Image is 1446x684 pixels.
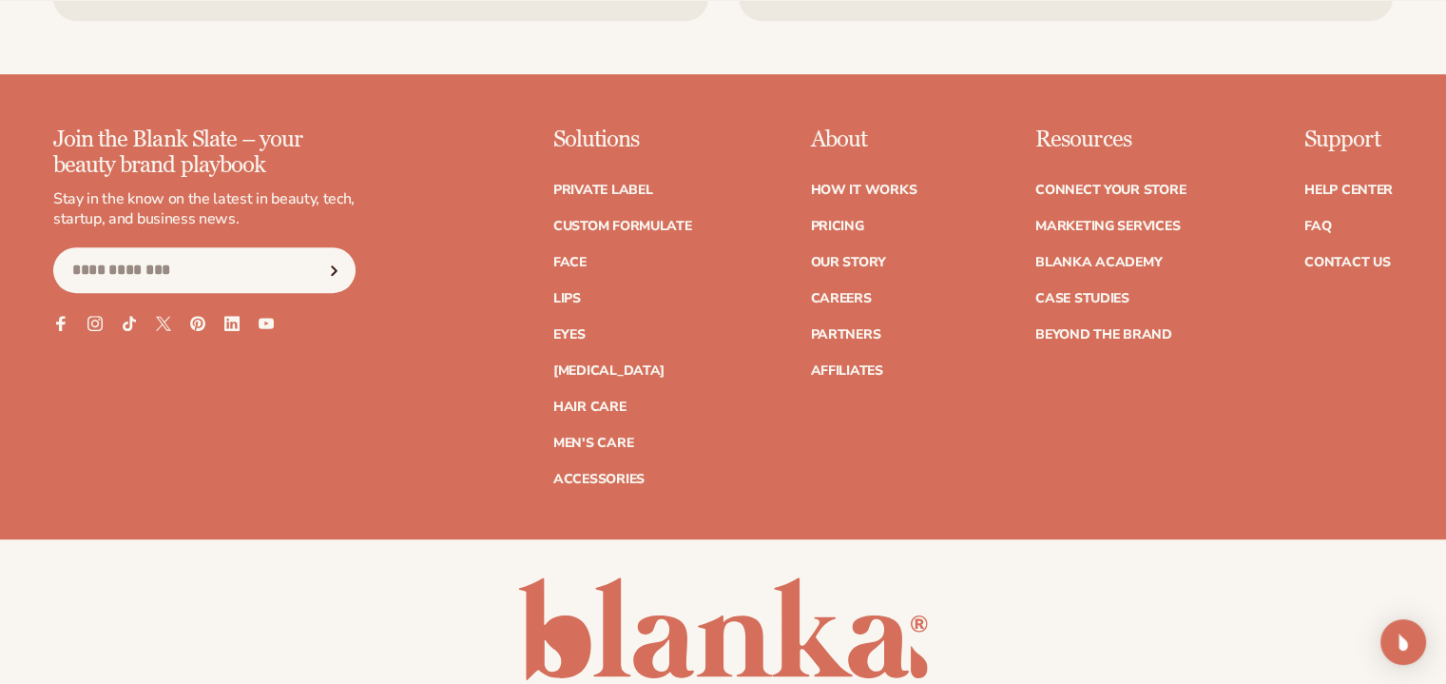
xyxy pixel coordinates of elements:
[553,127,692,152] p: Solutions
[553,184,652,197] a: Private label
[553,473,645,486] a: Accessories
[313,247,355,293] button: Subscribe
[553,401,626,414] a: Hair Care
[810,127,916,152] p: About
[553,364,665,378] a: [MEDICAL_DATA]
[1304,184,1393,197] a: Help Center
[53,127,356,178] p: Join the Blank Slate – your beauty brand playbook
[1035,292,1129,305] a: Case Studies
[810,184,916,197] a: How It Works
[553,220,692,233] a: Custom formulate
[553,328,586,342] a: Eyes
[1380,619,1426,665] div: Open Intercom Messenger
[810,328,880,342] a: Partners
[810,364,882,378] a: Affiliates
[1035,184,1186,197] a: Connect your store
[1035,220,1180,233] a: Marketing services
[1035,328,1172,342] a: Beyond the brand
[553,292,581,305] a: Lips
[1035,256,1162,269] a: Blanka Academy
[1035,127,1186,152] p: Resources
[1304,256,1390,269] a: Contact Us
[1304,220,1331,233] a: FAQ
[553,256,587,269] a: Face
[1304,127,1393,152] p: Support
[810,292,871,305] a: Careers
[553,437,633,450] a: Men's Care
[810,256,885,269] a: Our Story
[53,189,356,229] p: Stay in the know on the latest in beauty, tech, startup, and business news.
[810,220,863,233] a: Pricing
